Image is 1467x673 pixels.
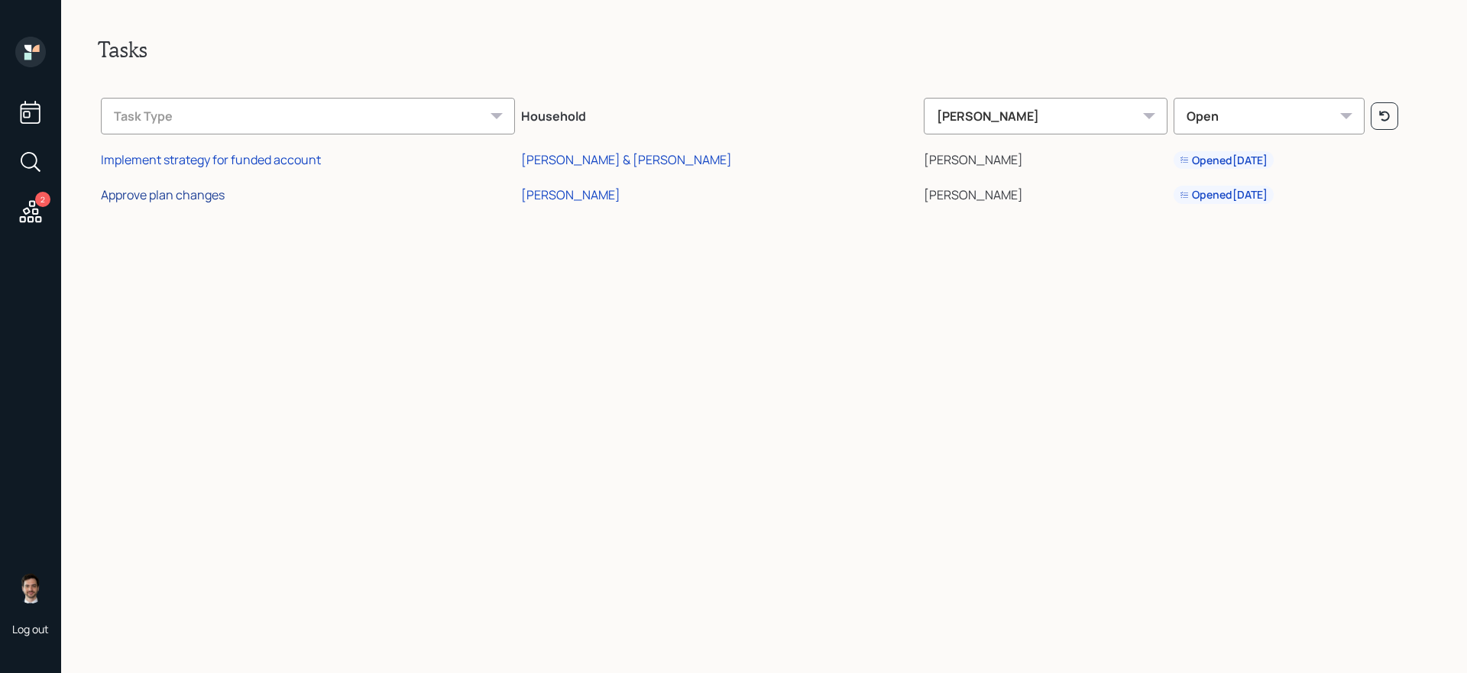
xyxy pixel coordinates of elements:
div: [PERSON_NAME] & [PERSON_NAME] [521,151,732,168]
div: Opened [DATE] [1180,187,1268,202]
div: Approve plan changes [101,186,225,203]
th: Household [518,87,921,141]
div: 2 [35,192,50,207]
div: Task Type [101,98,515,134]
div: Opened [DATE] [1180,153,1268,168]
div: Implement strategy for funded account [101,151,321,168]
div: [PERSON_NAME] [521,186,620,203]
h2: Tasks [98,37,1430,63]
div: Log out [12,622,49,636]
div: [PERSON_NAME] [924,98,1167,134]
div: Open [1174,98,1365,134]
img: jonah-coleman-headshot.png [15,573,46,603]
td: [PERSON_NAME] [921,175,1171,210]
td: [PERSON_NAME] [921,141,1171,176]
